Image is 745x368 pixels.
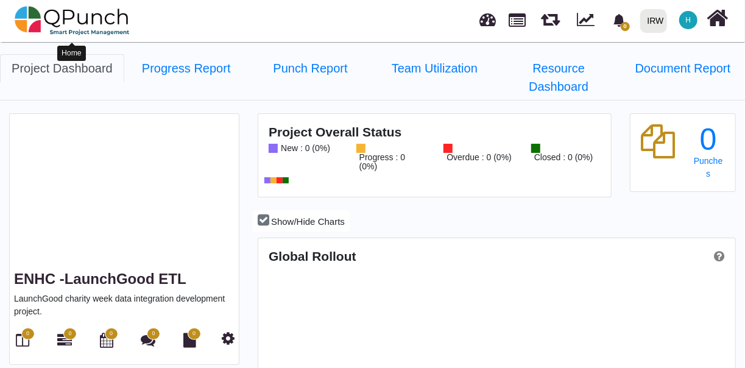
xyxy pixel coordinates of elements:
a: 0 Punches [692,124,724,179]
div: Closed : 0 (0%) [531,153,593,162]
p: LaunchGood charity week data integration development project. [14,292,235,318]
div: Home [57,46,86,61]
span: Projects [509,8,526,27]
div: Notification [609,9,630,31]
div: Progress : 0 (0%) [356,153,426,171]
i: Board [16,333,30,347]
div: IRW [648,10,664,32]
div: Overdue : 0 (0%) [443,153,512,162]
a: H [672,1,705,40]
i: Punch Discussion [141,333,155,347]
span: H [686,16,691,24]
i: Document Library [183,333,196,347]
i: Calendar [100,333,113,347]
a: Team Utilization [372,54,496,82]
div: Dynamic Report [571,1,606,41]
a: Document Report [621,54,745,82]
a: IRW [635,1,672,41]
div: New : 0 (0%) [278,144,330,153]
div: 0 [692,124,724,155]
img: qpunch-sp.fa6292f.png [15,2,130,39]
span: Releases [541,6,560,26]
a: Resource Dashboard [496,54,621,101]
span: Punches [694,156,722,179]
span: 0 [110,330,113,338]
i: Home [707,7,729,30]
div: E- [10,114,239,266]
span: Dashboard [480,7,496,26]
a: ENHC -LaunchGood ETL [14,271,186,287]
i: Project Settings [222,331,235,345]
a: Help [710,249,724,263]
span: Hishambajwa [679,11,697,29]
span: 0 [152,330,155,338]
div: Global Rollout [269,249,496,264]
span: 0 [192,330,196,338]
h4: Project Overall Status [269,124,600,140]
span: 0 [621,22,630,31]
svg: bell fill [613,14,626,27]
a: bell fill0 [606,1,635,39]
i: Gantt [57,333,72,347]
span: 0 [26,330,29,338]
button: Show/Hide Charts [253,210,350,232]
a: Punch Report [249,54,373,82]
a: Progress Report [124,54,249,82]
span: Show/Hide Charts [271,216,345,227]
li: ENHC -LaunchGood ETL [372,54,496,100]
a: 0 [57,338,72,347]
span: 0 [69,330,72,338]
